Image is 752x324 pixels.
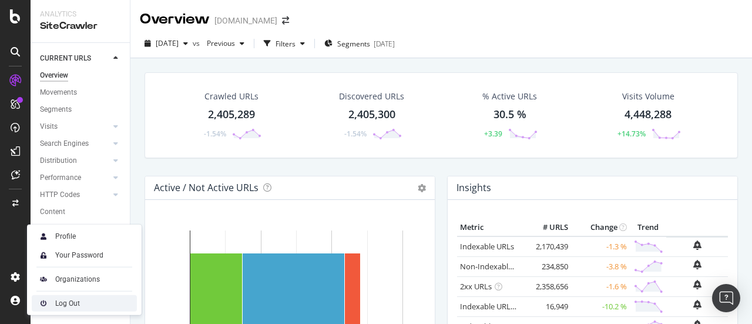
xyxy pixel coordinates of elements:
[36,296,51,310] img: prfnF3csMXgAAAABJRU5ErkJggg==
[374,39,395,49] div: [DATE]
[571,296,630,316] td: -10.2 %
[524,256,571,276] td: 234,850
[571,236,630,257] td: -1.3 %
[493,107,526,122] div: 30.5 %
[460,241,514,252] a: Indexable URLs
[140,34,193,53] button: [DATE]
[40,9,120,19] div: Analytics
[524,276,571,296] td: 2,358,656
[55,275,100,284] div: Organizations
[571,219,630,236] th: Change
[693,280,701,289] div: bell-plus
[337,39,370,49] span: Segments
[154,180,258,196] h4: Active / Not Active URLs
[40,121,110,133] a: Visits
[418,184,426,192] i: Options
[40,103,122,116] a: Segments
[460,281,492,292] a: 2xx URLs
[482,91,537,102] div: % Active URLs
[524,296,571,316] td: 16,949
[140,9,210,29] div: Overview
[40,86,122,99] a: Movements
[40,138,110,150] a: Search Engines
[524,219,571,236] th: # URLS
[320,34,399,53] button: Segments[DATE]
[622,91,674,102] div: Visits Volume
[32,295,137,312] a: Log Out
[259,34,310,53] button: Filters
[32,271,137,288] a: Organizations
[344,129,367,139] div: -1.54%
[40,223,61,235] div: Inlinks
[460,301,558,312] a: Indexable URLs with Bad H1
[460,261,532,272] a: Non-Indexable URLs
[214,15,277,26] div: [DOMAIN_NAME]
[156,38,179,48] span: 2025 Aug. 1st
[40,103,72,116] div: Segments
[40,121,58,133] div: Visits
[40,172,110,184] a: Performance
[484,129,502,139] div: +3.39
[40,86,77,99] div: Movements
[36,272,51,286] img: AtrBVVRoAgWaAAAAAElFTkSuQmCC
[712,284,740,312] div: Open Intercom Messenger
[276,39,296,49] div: Filters
[693,260,701,269] div: bell-plus
[32,228,137,245] a: Profile
[348,107,395,122] div: 2,405,300
[456,180,491,196] h4: Insights
[40,52,110,65] a: CURRENT URLS
[202,34,249,53] button: Previous
[55,232,76,241] div: Profile
[55,250,103,260] div: Your Password
[32,247,137,263] a: Your Password
[40,223,110,235] a: Inlinks
[40,206,65,218] div: Content
[625,107,672,122] div: 4,448,288
[202,38,235,48] span: Previous
[40,19,120,33] div: SiteCrawler
[339,91,404,102] div: Discovered URLs
[524,236,571,257] td: 2,170,439
[55,299,80,308] div: Log Out
[571,256,630,276] td: -3.8 %
[204,91,258,102] div: Crawled URLs
[457,219,524,236] th: Metric
[40,155,77,167] div: Distribution
[40,69,68,82] div: Overview
[36,248,51,262] img: tUVSALn78D46LlpAY8klYZqgKwTuBm2K29c6p1XQNDCsM0DgKSSoAXXevcAwljcHBINEg0LrUEktgcYYD5sVUphq1JigPmkfB...
[36,229,51,243] img: Xx2yTbCeVcdxHMdxHOc+8gctb42vCocUYgAAAABJRU5ErkJggg==
[40,189,110,201] a: HTTP Codes
[571,276,630,296] td: -1.6 %
[282,16,289,25] div: arrow-right-arrow-left
[40,155,110,167] a: Distribution
[40,172,81,184] div: Performance
[40,69,122,82] a: Overview
[630,219,666,236] th: Trend
[40,52,91,65] div: CURRENT URLS
[208,107,255,122] div: 2,405,289
[40,138,89,150] div: Search Engines
[204,129,226,139] div: -1.54%
[40,189,80,201] div: HTTP Codes
[693,241,701,250] div: bell-plus
[693,300,701,309] div: bell-plus
[617,129,646,139] div: +14.73%
[40,206,122,218] a: Content
[193,38,202,48] span: vs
